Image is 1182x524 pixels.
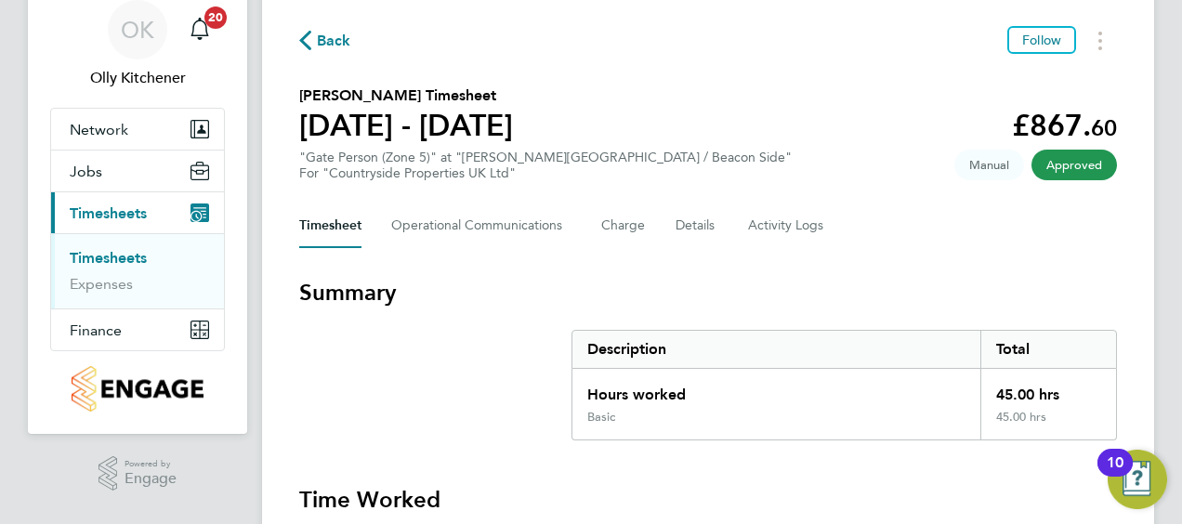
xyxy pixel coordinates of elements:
[572,369,980,410] div: Hours worked
[70,204,147,222] span: Timesheets
[391,203,571,248] button: Operational Communications
[1022,32,1061,48] span: Follow
[121,18,154,42] span: OK
[601,203,646,248] button: Charge
[125,471,177,487] span: Engage
[1108,450,1167,509] button: Open Resource Center, 10 new notifications
[1007,26,1076,54] button: Follow
[299,150,792,181] div: "Gate Person (Zone 5)" at "[PERSON_NAME][GEOGRAPHIC_DATA] / Beacon Side"
[571,330,1117,440] div: Summary
[299,165,792,181] div: For "Countryside Properties UK Ltd"
[980,331,1116,368] div: Total
[299,485,1117,515] h3: Time Worked
[70,275,133,293] a: Expenses
[51,233,224,308] div: Timesheets
[1107,463,1123,487] div: 10
[1031,150,1117,180] span: This timesheet has been approved.
[70,321,122,339] span: Finance
[51,309,224,350] button: Finance
[299,107,513,144] h1: [DATE] - [DATE]
[72,366,203,412] img: countryside-properties-logo-retina.png
[299,278,1117,308] h3: Summary
[299,29,351,52] button: Back
[51,151,224,191] button: Jobs
[1012,108,1117,143] app-decimal: £867.
[299,85,513,107] h2: [PERSON_NAME] Timesheet
[299,203,361,248] button: Timesheet
[954,150,1024,180] span: This timesheet was manually created.
[980,369,1116,410] div: 45.00 hrs
[70,249,147,267] a: Timesheets
[50,366,225,412] a: Go to home page
[748,203,826,248] button: Activity Logs
[51,192,224,233] button: Timesheets
[51,109,224,150] button: Network
[204,7,227,29] span: 20
[98,456,177,491] a: Powered byEngage
[572,331,980,368] div: Description
[70,163,102,180] span: Jobs
[317,30,351,52] span: Back
[1091,114,1117,141] span: 60
[1083,26,1117,55] button: Timesheets Menu
[587,410,615,425] div: Basic
[125,456,177,472] span: Powered by
[70,121,128,138] span: Network
[980,410,1116,439] div: 45.00 hrs
[676,203,718,248] button: Details
[50,67,225,89] span: Olly Kitchener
